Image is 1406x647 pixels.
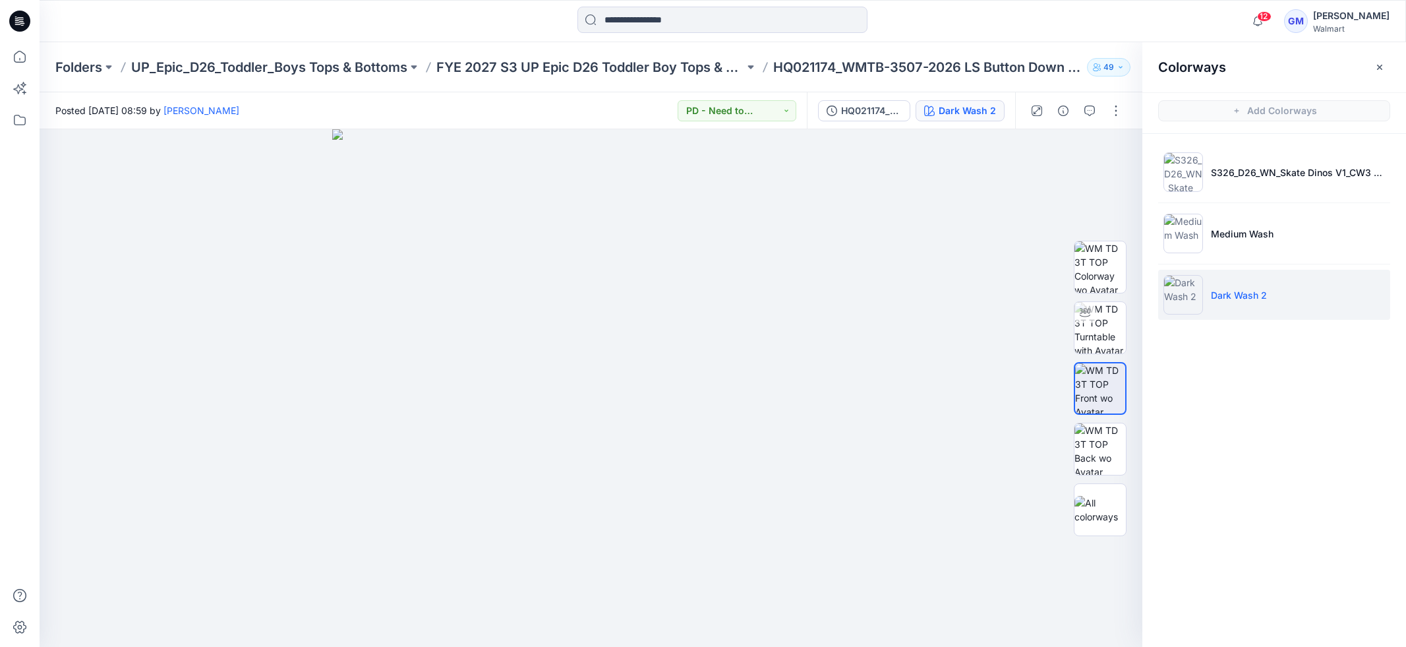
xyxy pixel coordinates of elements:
a: Folders [55,58,102,77]
img: WM TD 3T TOP Turntable with Avatar [1074,302,1126,354]
p: HQ021174_WMTB-3507-2026 LS Button Down Denim Shirt [773,58,1081,77]
button: 49 [1087,58,1130,77]
span: 12 [1257,11,1272,22]
img: WM TD 3T TOP Back wo Avatar [1074,423,1126,475]
a: UP_Epic_D26_Toddler_Boys Tops & Bottoms [131,58,407,77]
img: S326_D26_WN_Skate Dinos V1_CW3 _ Old Ivory Cream_Black Soot [1163,152,1203,192]
p: Medium Wash [1211,227,1274,241]
div: HQ021174_Rev1_WMTB-3507-2026 LS Button Down Denim Shirt_Full Colorway [841,104,902,118]
div: [PERSON_NAME] [1313,8,1390,24]
img: All colorways [1074,496,1126,524]
button: HQ021174_Rev1_WMTB-3507-2026 LS Button Down Denim Shirt_Full Colorway [818,100,910,121]
p: S326_D26_WN_Skate Dinos V1_CW3 _ Old Ivory Cream_Black Soot [1211,166,1385,179]
img: eyJhbGciOiJIUzI1NiIsImtpZCI6IjAiLCJzbHQiOiJzZXMiLCJ0eXAiOiJKV1QifQ.eyJkYXRhIjp7InR5cGUiOiJzdG9yYW... [332,129,850,647]
button: Details [1053,100,1074,121]
button: Dark Wash 2 [916,100,1005,121]
img: WM TD 3T TOP Colorway wo Avatar [1074,241,1126,293]
img: Dark Wash 2 [1163,275,1203,315]
span: Posted [DATE] 08:59 by [55,104,239,117]
div: Dark Wash 2 [939,104,996,118]
a: [PERSON_NAME] [163,105,239,116]
h2: Colorways [1158,59,1226,75]
p: 49 [1103,60,1114,75]
img: WM TD 3T TOP Front wo Avatar [1075,363,1125,414]
p: Dark Wash 2 [1211,288,1267,302]
a: FYE 2027 S3 UP Epic D26 Toddler Boy Tops & Bottoms [436,58,744,77]
div: GM [1284,9,1308,33]
div: Walmart [1313,24,1390,34]
img: Medium Wash [1163,214,1203,253]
